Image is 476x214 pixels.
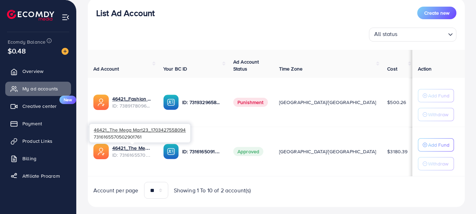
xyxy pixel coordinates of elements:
span: Punishment [233,98,268,107]
span: Product Links [22,138,52,145]
span: ID: 7389178096764895248 [112,102,152,109]
p: ID: 7319329658636468226 [182,98,222,106]
a: 46421_The Mega Mart23_1703427558094 [112,145,152,152]
img: ic-ba-acc.ded83a64.svg [163,144,179,159]
span: [GEOGRAPHIC_DATA]/[GEOGRAPHIC_DATA] [279,148,376,155]
span: Create new [424,9,449,16]
p: Withdraw [428,110,448,119]
div: 7316165570502901761 [90,124,190,142]
span: Ecomdy Balance [8,38,45,45]
span: Your BC ID [163,65,187,72]
span: Ad Account Status [233,58,259,72]
span: My ad accounts [22,85,58,92]
span: Showing 1 To 10 of 2 account(s) [174,186,251,194]
span: Time Zone [279,65,303,72]
div: Search for option [369,28,456,42]
img: ic-ads-acc.e4c84228.svg [93,95,109,110]
img: ic-ba-acc.ded83a64.svg [163,95,179,110]
p: Add Fund [428,141,449,149]
a: 46421_Fashion glam_1720427104165 [112,95,152,102]
span: New [59,96,76,104]
h3: List Ad Account [96,8,155,18]
div: <span class='underline'>46421_Fashion glam_1720427104165</span></br>7389178096764895248 [112,95,152,110]
span: All status [373,29,399,40]
span: $0.48 [8,46,26,56]
button: Withdraw [418,108,454,121]
span: Cost [387,65,397,72]
span: Action [418,65,432,72]
a: Creative centerNew [5,99,71,113]
span: Overview [22,68,43,75]
a: My ad accounts [5,82,71,96]
iframe: Chat [446,183,471,209]
p: Add Fund [428,91,449,100]
button: Create new [417,7,456,19]
span: Creative center [22,103,57,110]
a: Product Links [5,134,71,148]
input: Search for option [400,29,445,40]
span: Account per page [93,186,138,194]
span: $500.26 [387,99,406,106]
a: Billing [5,152,71,165]
span: Approved [233,147,263,156]
button: Add Fund [418,89,454,102]
span: 46421_The Mega Mart23_1703427558094 [94,126,186,133]
a: Overview [5,64,71,78]
span: Affiliate Program [22,172,60,179]
a: Payment [5,117,71,131]
p: ID: 7316165091039150081 [182,147,222,156]
span: [GEOGRAPHIC_DATA]/[GEOGRAPHIC_DATA] [279,99,376,106]
img: ic-ads-acc.e4c84228.svg [93,144,109,159]
span: Payment [22,120,42,127]
button: Withdraw [418,157,454,170]
span: Billing [22,155,36,162]
a: Affiliate Program [5,169,71,183]
span: $3180.39 [387,148,407,155]
span: Ad Account [93,65,119,72]
button: Add Fund [418,138,454,152]
p: Withdraw [428,160,448,168]
img: logo [7,10,54,21]
span: ID: 7316165570502901761 [112,152,152,158]
img: menu [62,13,70,21]
img: image [62,48,69,55]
